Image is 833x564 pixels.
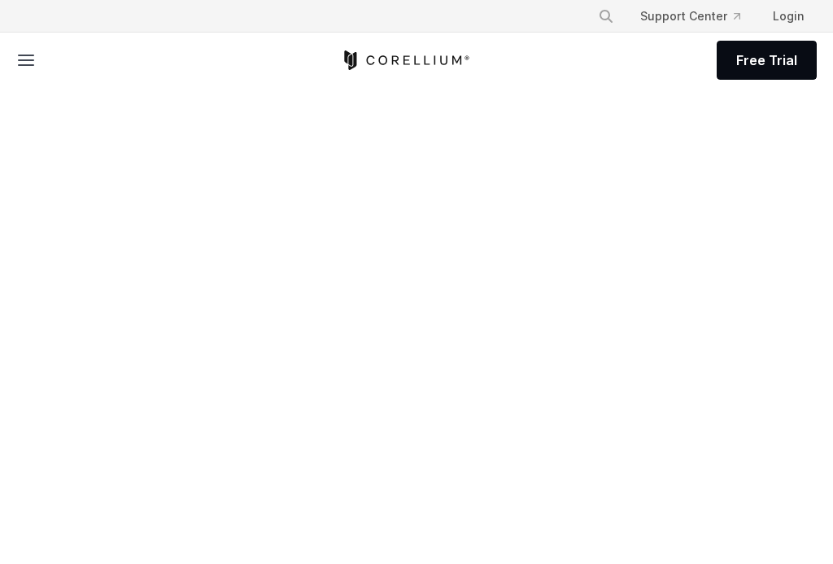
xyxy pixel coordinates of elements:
div: Navigation Menu [585,2,817,31]
a: Free Trial [717,41,817,80]
a: Login [760,2,817,31]
button: Search [591,2,621,31]
a: Support Center [627,2,753,31]
span: Free Trial [736,50,797,70]
a: Corellium Home [341,50,470,70]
